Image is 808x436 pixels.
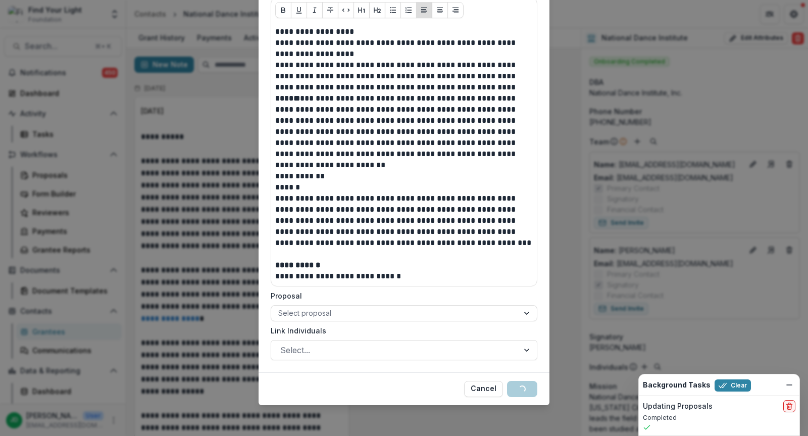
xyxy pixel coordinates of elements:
button: Bullet List [385,2,401,18]
button: Dismiss [783,379,795,391]
label: Proposal [271,290,531,301]
button: Bold [275,2,291,18]
button: Code [338,2,354,18]
h2: Updating Proposals [643,402,713,411]
button: Heading 1 [353,2,370,18]
button: Italicize [307,2,323,18]
button: Cancel [464,381,503,397]
button: Underline [291,2,307,18]
p: Completed [643,413,795,422]
label: Link Individuals [271,325,531,336]
h2: Background Tasks [643,381,711,390]
button: Strike [322,2,338,18]
button: Align Right [447,2,464,18]
button: Align Left [416,2,432,18]
button: delete [783,400,795,412]
button: Ordered List [400,2,417,18]
button: Align Center [432,2,448,18]
button: Heading 2 [369,2,385,18]
button: Clear [715,379,751,392]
